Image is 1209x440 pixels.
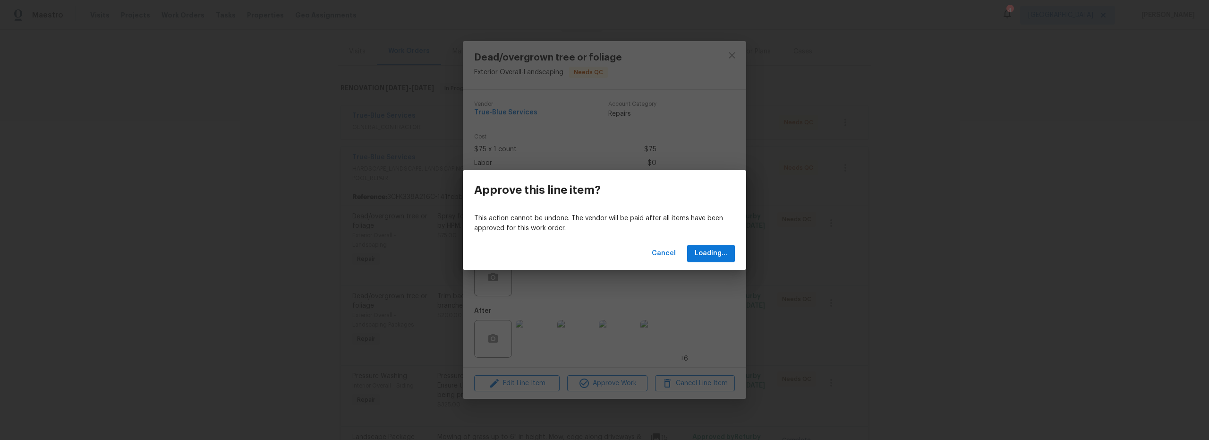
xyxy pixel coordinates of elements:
[652,248,676,259] span: Cancel
[687,245,735,262] button: Loading...
[648,245,680,262] button: Cancel
[474,183,601,197] h3: Approve this line item?
[695,248,727,259] span: Loading...
[474,214,735,233] p: This action cannot be undone. The vendor will be paid after all items have been approved for this...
